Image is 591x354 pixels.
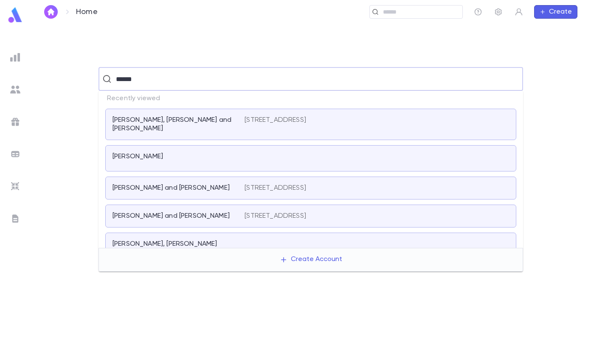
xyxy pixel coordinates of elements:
p: [PERSON_NAME] and [PERSON_NAME] [113,184,230,192]
img: logo [7,7,24,23]
img: reports_grey.c525e4749d1bce6a11f5fe2a8de1b229.svg [10,52,20,62]
p: [PERSON_NAME] and [PERSON_NAME] [113,212,230,220]
img: campaigns_grey.99e729a5f7ee94e3726e6486bddda8f1.svg [10,117,20,127]
p: [PERSON_NAME] [113,152,163,161]
p: [PERSON_NAME], [PERSON_NAME] and [PERSON_NAME] [113,116,234,133]
img: letters_grey.7941b92b52307dd3b8a917253454ce1c.svg [10,214,20,224]
img: students_grey.60c7aba0da46da39d6d829b817ac14fc.svg [10,84,20,95]
p: [STREET_ADDRESS] [245,116,306,124]
p: [STREET_ADDRESS] [245,212,306,220]
p: Recently viewed [98,91,523,106]
img: imports_grey.530a8a0e642e233f2baf0ef88e8c9fcb.svg [10,181,20,191]
button: Create Account [273,252,349,268]
img: batches_grey.339ca447c9d9533ef1741baa751efc33.svg [10,149,20,159]
p: [PERSON_NAME], [PERSON_NAME] [113,240,217,248]
p: Home [76,7,98,17]
p: [STREET_ADDRESS] [245,184,306,192]
button: Create [534,5,577,19]
img: home_white.a664292cf8c1dea59945f0da9f25487c.svg [46,8,56,15]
